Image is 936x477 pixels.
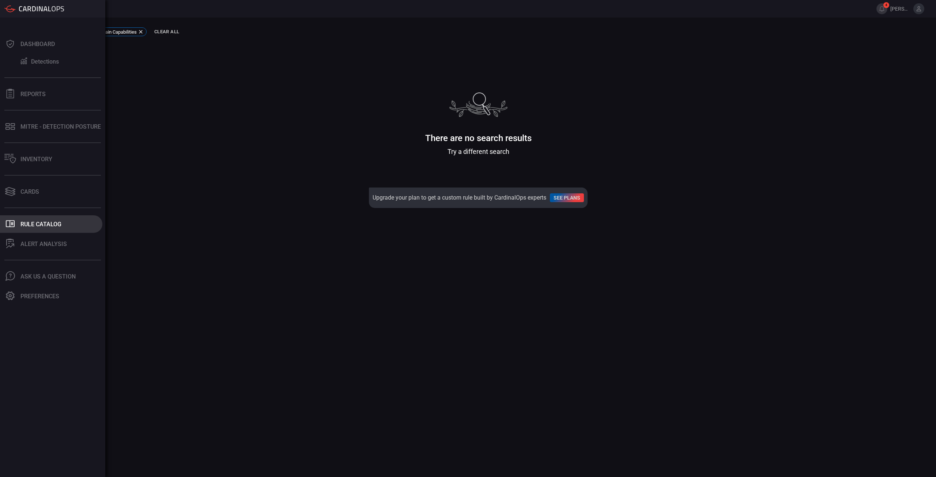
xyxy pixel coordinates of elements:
[876,3,887,14] button: 4
[20,221,61,228] div: Rule Catalog
[98,29,137,35] span: Obtain Capabilities
[883,2,889,8] span: 4
[20,241,67,247] div: ALERT ANALYSIS
[20,273,76,280] div: Ask Us A Question
[20,123,101,130] div: MITRE - Detection Posture
[890,6,910,12] span: [PERSON_NAME].[PERSON_NAME]
[20,41,55,48] div: Dashboard
[152,26,181,38] button: Clear All
[31,58,59,65] div: Detections
[20,293,59,300] div: Preferences
[20,188,39,195] div: Cards
[369,148,588,155] div: Try a different search
[20,156,52,163] div: Inventory
[69,27,147,36] div: Techniques:Obtain Capabilities
[373,194,546,201] span: Upgrade your plan to get a custom rule built by CardinalOps experts
[550,193,584,202] a: See plans
[20,91,46,98] div: Reports
[369,133,588,143] div: There are no search results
